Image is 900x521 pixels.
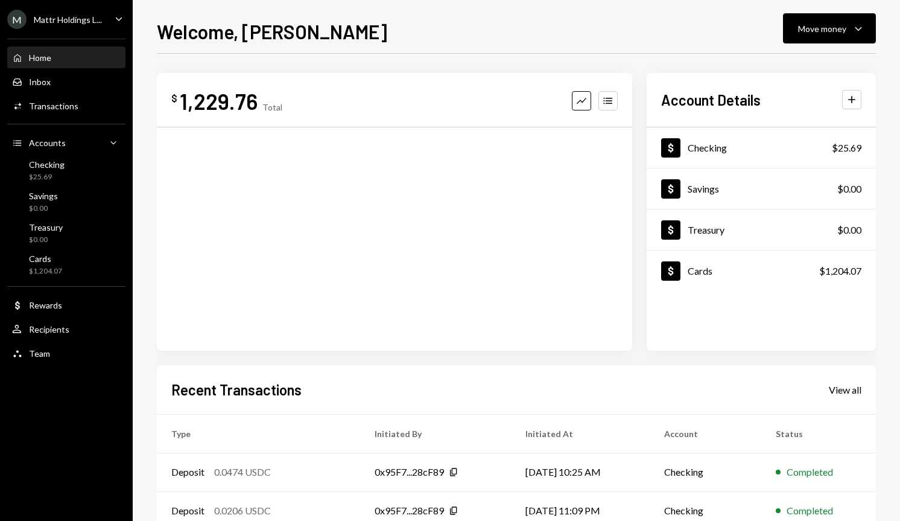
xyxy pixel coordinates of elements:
[214,503,271,518] div: 0.0206 USDC
[829,383,861,396] a: View all
[171,465,204,479] div: Deposit
[647,251,876,291] a: Cards$1,204.07
[7,46,125,68] a: Home
[360,414,511,453] th: Initiated By
[837,182,861,196] div: $0.00
[787,503,833,518] div: Completed
[375,503,444,518] div: 0x95F7...28cF89
[375,465,444,479] div: 0x95F7...28cF89
[180,88,258,115] div: 1,229.76
[157,19,387,43] h1: Welcome, [PERSON_NAME]
[661,90,761,110] h2: Account Details
[29,191,58,201] div: Savings
[7,187,125,216] a: Savings$0.00
[7,71,125,92] a: Inbox
[7,156,125,185] a: Checking$25.69
[29,235,63,245] div: $0.00
[511,414,650,453] th: Initiated At
[171,92,177,104] div: $
[688,265,712,276] div: Cards
[829,384,861,396] div: View all
[29,203,58,214] div: $0.00
[832,141,861,155] div: $25.69
[34,14,102,25] div: Mattr Holdings L...
[7,342,125,364] a: Team
[262,102,282,112] div: Total
[29,324,69,334] div: Recipients
[798,22,846,35] div: Move money
[29,53,51,63] div: Home
[7,219,125,248] a: Treasury$0.00
[7,132,125,153] a: Accounts
[7,318,125,340] a: Recipients
[171,380,302,400] h2: Recent Transactions
[783,13,876,43] button: Move money
[171,503,204,518] div: Deposit
[647,127,876,168] a: Checking$25.69
[7,294,125,316] a: Rewards
[29,159,65,170] div: Checking
[7,10,27,29] div: M
[7,95,125,117] a: Transactions
[688,224,724,235] div: Treasury
[761,414,876,453] th: Status
[837,223,861,237] div: $0.00
[688,183,719,194] div: Savings
[29,222,63,232] div: Treasury
[647,168,876,209] a: Savings$0.00
[29,254,62,264] div: Cards
[29,266,62,276] div: $1,204.07
[511,453,650,491] td: [DATE] 10:25 AM
[650,453,761,491] td: Checking
[214,465,271,479] div: 0.0474 USDC
[647,209,876,250] a: Treasury$0.00
[157,414,360,453] th: Type
[819,264,861,278] div: $1,204.07
[29,172,65,182] div: $25.69
[29,138,66,148] div: Accounts
[650,414,761,453] th: Account
[7,250,125,279] a: Cards$1,204.07
[688,142,727,153] div: Checking
[29,101,78,111] div: Transactions
[29,300,62,310] div: Rewards
[29,348,50,359] div: Team
[787,465,833,479] div: Completed
[29,77,51,87] div: Inbox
